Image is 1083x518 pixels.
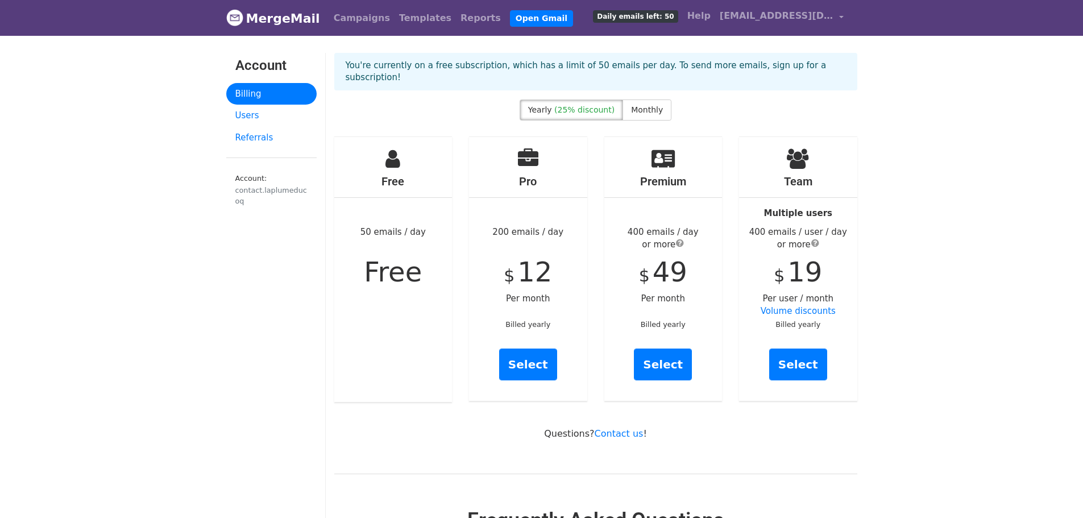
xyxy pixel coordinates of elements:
[774,266,785,285] span: $
[334,175,453,188] h4: Free
[593,10,678,23] span: Daily emails left: 50
[226,9,243,26] img: MergeMail logo
[517,256,552,288] span: 12
[505,320,550,329] small: Billed yearly
[639,266,650,285] span: $
[499,349,557,380] a: Select
[604,175,723,188] h4: Premium
[641,320,686,329] small: Billed yearly
[595,428,644,439] a: Contact us
[334,137,453,402] div: 50 emails / day
[739,175,857,188] h4: Team
[346,60,846,84] p: You're currently on a free subscription, which has a limit of 50 emails per day. To send more ema...
[226,83,317,105] a: Billing
[510,10,573,27] a: Open Gmail
[395,7,456,30] a: Templates
[235,185,308,206] div: contact.laplumeducoq
[769,349,827,380] a: Select
[588,5,682,27] a: Daily emails left: 50
[364,256,422,288] span: Free
[761,306,836,316] a: Volume discounts
[235,57,308,74] h3: Account
[329,7,395,30] a: Campaigns
[456,7,505,30] a: Reports
[469,137,587,401] div: 200 emails / day Per month
[235,174,308,206] small: Account:
[739,226,857,251] div: 400 emails / user / day or more
[631,105,663,114] span: Monthly
[226,6,320,30] a: MergeMail
[528,105,552,114] span: Yearly
[720,9,833,23] span: [EMAIL_ADDRESS][DOMAIN_NAME]
[653,256,687,288] span: 49
[604,226,723,251] div: 400 emails / day or more
[787,256,822,288] span: 19
[715,5,848,31] a: [EMAIL_ADDRESS][DOMAIN_NAME]
[504,266,514,285] span: $
[226,105,317,127] a: Users
[334,428,857,440] p: Questions? !
[764,208,832,218] strong: Multiple users
[683,5,715,27] a: Help
[739,137,857,401] div: Per user / month
[775,320,820,329] small: Billed yearly
[554,105,615,114] span: (25% discount)
[469,175,587,188] h4: Pro
[634,349,692,380] a: Select
[226,127,317,149] a: Referrals
[604,137,723,401] div: Per month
